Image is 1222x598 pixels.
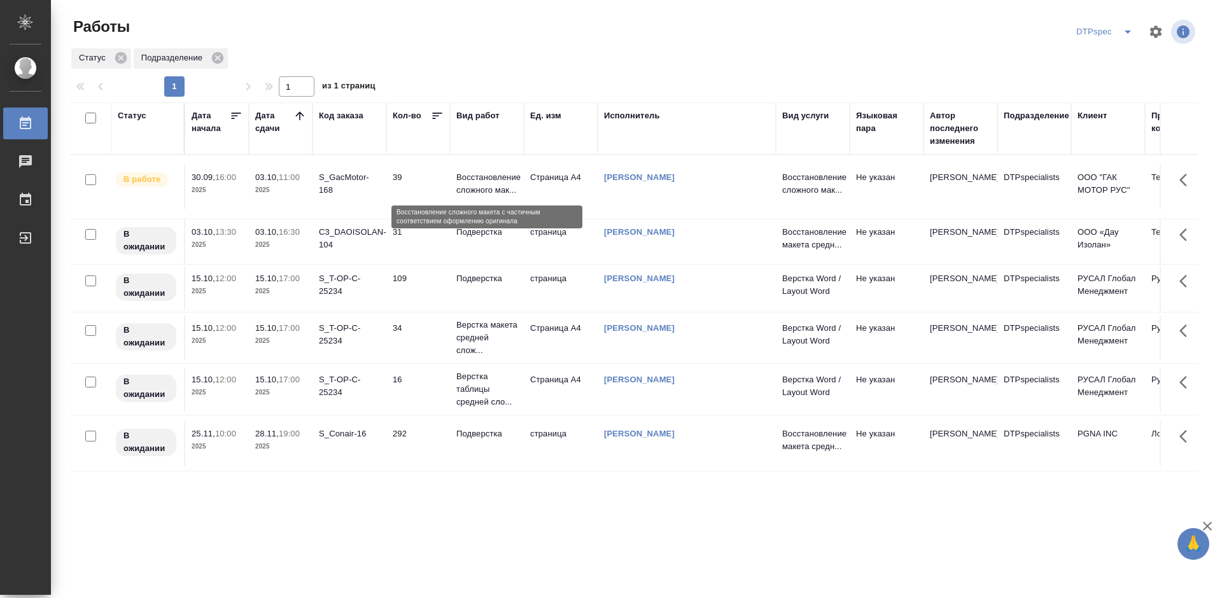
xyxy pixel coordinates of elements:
p: 17:00 [279,323,300,333]
p: РУСАЛ Глобал Менеджмент [1078,272,1139,298]
td: Страница А4 [524,165,598,209]
div: split button [1073,22,1141,42]
p: 30.09, [192,172,215,182]
td: [PERSON_NAME] [924,316,997,360]
td: [PERSON_NAME] [924,421,997,466]
button: Здесь прячутся важные кнопки [1172,316,1202,346]
div: Вид работ [456,109,500,122]
p: 03.10, [255,172,279,182]
td: 16 [386,367,450,412]
td: [PERSON_NAME] [924,367,997,412]
a: [PERSON_NAME] [604,227,675,237]
p: 15.10, [255,323,279,333]
p: 17:00 [279,375,300,384]
a: [PERSON_NAME] [604,172,675,182]
p: РУСАЛ Глобал Менеджмент [1078,322,1139,347]
td: 292 [386,421,450,466]
td: Страница А4 [524,316,598,360]
td: [PERSON_NAME] [924,219,997,264]
p: Верстка таблицы средней сло... [456,370,517,408]
p: 12:00 [215,323,236,333]
p: Подразделение [141,52,207,64]
td: Не указан [850,316,924,360]
td: DTPspecialists [997,367,1071,412]
div: Исполнитель назначен, приступать к работе пока рано [115,226,178,256]
td: Не указан [850,266,924,310]
td: Русал [1145,367,1219,412]
span: Работы [70,17,130,37]
div: Проектная команда [1151,109,1212,135]
p: 2025 [255,239,306,251]
p: 25.11, [192,429,215,438]
button: Здесь прячутся важные кнопки [1172,421,1202,452]
p: 2025 [192,239,242,251]
p: 15.10, [255,274,279,283]
div: Ед. изм [530,109,561,122]
td: DTPspecialists [997,266,1071,310]
div: Дата начала [192,109,230,135]
p: В ожидании [123,375,169,401]
td: Не указан [850,165,924,209]
a: [PERSON_NAME] [604,429,675,438]
p: ООО "ГАК МОТОР РУС" [1078,171,1139,197]
div: Вид услуги [782,109,829,122]
p: Восстановление сложного мак... [782,171,843,197]
p: 11:00 [279,172,300,182]
span: Настроить таблицу [1141,17,1171,47]
p: 17:00 [279,274,300,283]
div: S_T-OP-C-25234 [319,272,380,298]
td: [PERSON_NAME] [924,266,997,310]
td: Локализация [1145,421,1219,466]
p: Верстка Word / Layout Word [782,373,843,399]
div: S_Conair-16 [319,428,380,440]
p: РУСАЛ Глобал Менеджмент [1078,373,1139,399]
div: Статус [118,109,146,122]
p: 10:00 [215,429,236,438]
p: 2025 [192,285,242,298]
div: Исполнитель назначен, приступать к работе пока рано [115,373,178,403]
p: Восстановление сложного мак... [456,171,517,197]
span: 🙏 [1183,531,1204,557]
button: Здесь прячутся важные кнопки [1172,367,1202,398]
p: Верстка Word / Layout Word [782,322,843,347]
div: Исполнитель назначен, приступать к работе пока рано [115,428,178,457]
td: DTPspecialists [997,165,1071,209]
td: страница [524,266,598,310]
td: DTPspecialists [997,316,1071,360]
a: [PERSON_NAME] [604,323,675,333]
p: 03.10, [192,227,215,237]
button: Здесь прячутся важные кнопки [1172,266,1202,296]
td: DTPspecialists [997,421,1071,466]
button: Здесь прячутся важные кнопки [1172,165,1202,195]
p: 28.11, [255,429,279,438]
div: Статус [71,48,131,69]
td: Не указан [850,367,924,412]
span: из 1 страниц [322,78,376,97]
p: 03.10, [255,227,279,237]
a: [PERSON_NAME] [604,274,675,283]
p: В ожидании [123,324,169,349]
td: страница [524,219,598,264]
div: S_T-OP-C-25234 [319,373,380,399]
p: Восстановление макета средн... [782,428,843,453]
p: Верстка макета средней слож... [456,319,517,357]
a: [PERSON_NAME] [604,375,675,384]
p: Подверстка [456,226,517,239]
div: Код заказа [319,109,363,122]
div: C3_DAOISOLAN-104 [319,226,380,251]
p: В ожидании [123,228,169,253]
p: В ожидании [123,429,169,455]
p: ООО «Дау Изолан» [1078,226,1139,251]
div: Подразделение [134,48,228,69]
td: 34 [386,316,450,360]
td: 31 [386,219,450,264]
td: Технический [1145,165,1219,209]
p: Подверстка [456,272,517,285]
p: 16:30 [279,227,300,237]
p: 2025 [255,184,306,197]
td: 39 [386,165,450,209]
div: Исполнитель выполняет работу [115,171,178,188]
p: 13:30 [215,227,236,237]
span: Посмотреть информацию [1171,20,1198,44]
p: 19:00 [279,429,300,438]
